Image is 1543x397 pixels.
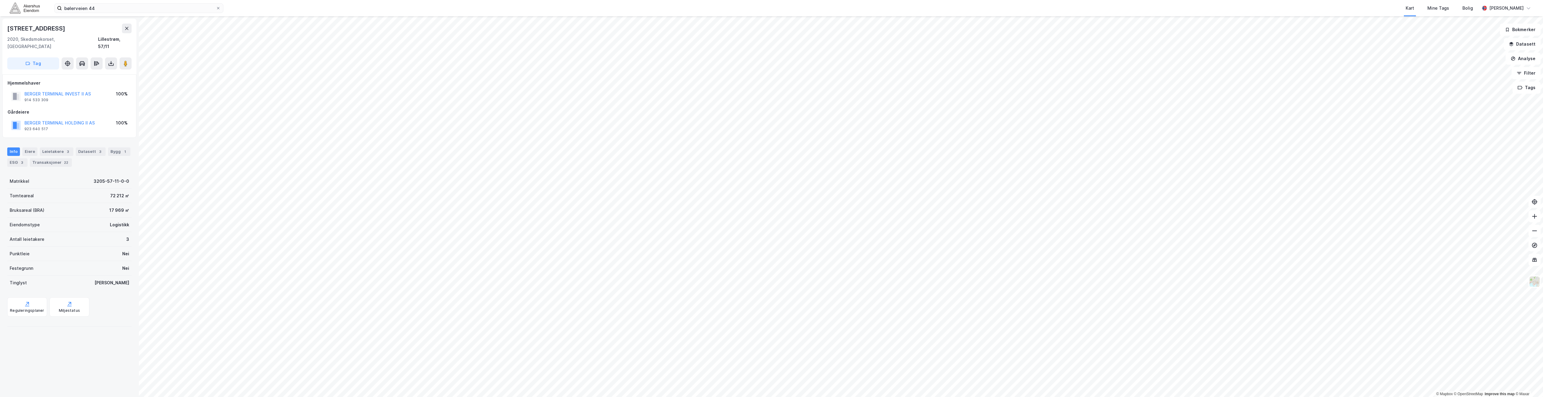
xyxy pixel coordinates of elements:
[10,236,44,243] div: Antall leietakere
[1427,5,1449,12] div: Mine Tags
[63,160,69,166] div: 22
[1513,82,1541,94] button: Tags
[98,36,132,50] div: Lillestrøm, 57/11
[108,147,130,156] div: Bygg
[1512,67,1541,79] button: Filter
[116,90,128,98] div: 100%
[19,160,25,166] div: 3
[1506,53,1541,65] button: Analyse
[1513,368,1543,397] iframe: Chat Widget
[1454,392,1483,396] a: OpenStreetMap
[10,279,27,286] div: Tinglyst
[76,147,106,156] div: Datasett
[126,236,129,243] div: 3
[22,147,37,156] div: Eiere
[110,192,129,199] div: 72 212 ㎡
[94,279,129,286] div: [PERSON_NAME]
[1513,368,1543,397] div: Kontrollprogram for chat
[1500,24,1541,36] button: Bokmerker
[65,149,71,155] div: 3
[122,250,129,257] div: Nei
[30,158,72,167] div: Transaksjoner
[1436,392,1453,396] a: Mapbox
[122,265,129,272] div: Nei
[59,308,80,313] div: Miljøstatus
[24,127,48,131] div: 923 640 517
[7,158,27,167] div: ESG
[1489,5,1524,12] div: [PERSON_NAME]
[97,149,103,155] div: 3
[1485,392,1515,396] a: Improve this map
[122,149,128,155] div: 1
[10,3,40,13] img: akershus-eiendom-logo.9091f326c980b4bce74ccdd9f866810c.svg
[7,57,59,69] button: Tag
[1462,5,1473,12] div: Bolig
[10,221,40,228] div: Eiendomstype
[1529,276,1540,287] img: Z
[8,79,131,87] div: Hjemmelshaver
[8,108,131,116] div: Gårdeiere
[7,24,66,33] div: [STREET_ADDRESS]
[10,265,33,272] div: Festegrunn
[62,4,216,13] input: Søk på adresse, matrikkel, gårdeiere, leietakere eller personer
[116,119,128,127] div: 100%
[40,147,73,156] div: Leietakere
[10,192,34,199] div: Tomteareal
[24,98,48,102] div: 914 533 309
[10,207,44,214] div: Bruksareal (BRA)
[10,250,30,257] div: Punktleie
[10,178,29,185] div: Matrikkel
[94,178,129,185] div: 3205-57-11-0-0
[109,207,129,214] div: 17 969 ㎡
[110,221,129,228] div: Logistikk
[1406,5,1414,12] div: Kart
[1504,38,1541,50] button: Datasett
[10,308,44,313] div: Reguleringsplaner
[7,36,98,50] div: 2020, Skedsmokorset, [GEOGRAPHIC_DATA]
[7,147,20,156] div: Info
